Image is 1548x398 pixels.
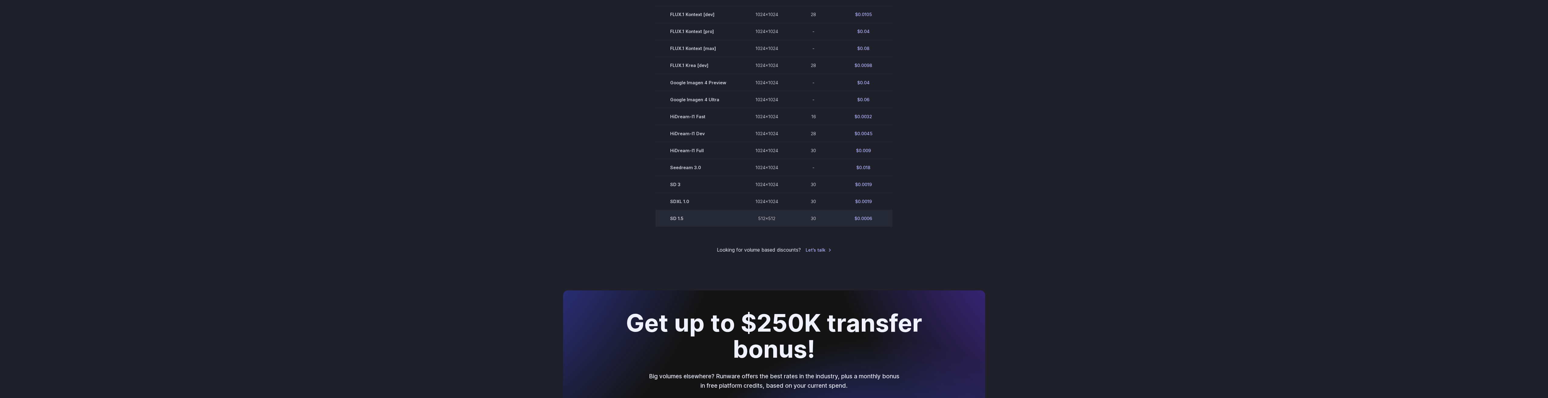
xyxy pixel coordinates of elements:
td: 1024x1024 [741,6,793,23]
td: $0.0019 [834,176,892,193]
td: $0.04 [834,23,892,40]
td: HiDream-I1 Fast [656,108,741,125]
td: $0.0019 [834,193,892,210]
td: $0.04 [834,74,892,91]
td: Google Imagen 4 Preview [656,74,741,91]
td: 1024x1024 [741,176,793,193]
td: 30 [793,142,834,159]
td: SD 1.5 [656,210,741,227]
td: 1024x1024 [741,193,793,210]
td: 1024x1024 [741,23,793,40]
td: $0.009 [834,142,892,159]
td: - [793,91,834,108]
td: 28 [793,125,834,142]
td: FLUX.1 Kontext [pro] [656,23,741,40]
td: FLUX.1 Krea [dev] [656,57,741,74]
small: Looking for volume based discounts? [717,246,801,254]
td: FLUX.1 Kontext [dev] [656,6,741,23]
td: $0.0006 [834,210,892,227]
td: $0.0105 [834,6,892,23]
h2: Get up to $250K transfer bonus! [621,310,927,362]
p: Big volumes elsewhere? Runware offers the best rates in the industry, plus a monthly bonus in fre... [648,372,900,390]
td: SDXL 1.0 [656,193,741,210]
td: HiDream-I1 Dev [656,125,741,142]
td: 1024x1024 [741,142,793,159]
td: SD 3 [656,176,741,193]
td: 30 [793,176,834,193]
td: $0.06 [834,91,892,108]
td: - [793,40,834,57]
td: $0.0032 [834,108,892,125]
td: 1024x1024 [741,40,793,57]
td: - [793,74,834,91]
td: 1024x1024 [741,74,793,91]
td: 1024x1024 [741,108,793,125]
a: Let's talk [806,246,831,253]
td: - [793,159,834,176]
td: 1024x1024 [741,57,793,74]
td: - [793,23,834,40]
td: 28 [793,57,834,74]
td: 30 [793,193,834,210]
td: Google Imagen 4 Ultra [656,91,741,108]
td: $0.0098 [834,57,892,74]
td: $0.0045 [834,125,892,142]
td: 512x512 [741,210,793,227]
td: $0.08 [834,40,892,57]
td: 28 [793,6,834,23]
td: FLUX.1 Kontext [max] [656,40,741,57]
td: 16 [793,108,834,125]
td: 1024x1024 [741,91,793,108]
td: HiDream-I1 Full [656,142,741,159]
td: 30 [793,210,834,227]
td: $0.018 [834,159,892,176]
td: Seedream 3.0 [656,159,741,176]
td: 1024x1024 [741,125,793,142]
td: 1024x1024 [741,159,793,176]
